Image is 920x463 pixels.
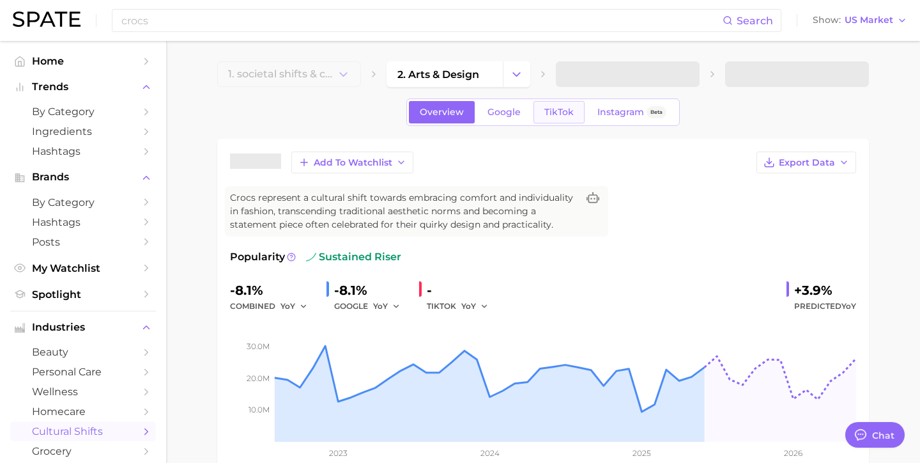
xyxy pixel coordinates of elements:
[217,61,361,87] button: 1. societal shifts & cultureChoose Category
[544,107,574,118] span: TikTok
[10,77,156,97] button: Trends
[329,448,348,458] tspan: 2023
[10,232,156,252] a: Posts
[32,171,134,183] span: Brands
[32,322,134,333] span: Industries
[533,101,585,123] a: TikTok
[32,106,134,118] span: by Category
[477,101,532,123] a: Google
[10,342,156,362] a: beauty
[10,168,156,187] button: Brands
[373,301,388,311] span: YoY
[779,157,835,168] span: Export Data
[794,299,856,314] span: Predicted
[10,141,156,161] a: Hashtags
[10,382,156,402] a: wellness
[32,366,134,378] span: personal care
[10,285,156,304] a: Spotlight
[841,301,856,311] span: YoY
[397,68,479,81] span: 2. arts & design
[32,236,134,248] span: Posts
[10,192,156,212] a: by Category
[813,17,841,24] span: Show
[13,12,80,27] img: SPATE
[10,102,156,122] a: by Category
[32,386,134,398] span: wellness
[32,125,134,137] span: Ingredients
[503,61,530,87] button: Change Category
[32,145,134,157] span: Hashtags
[427,280,497,301] div: -
[756,152,856,173] button: Export Data
[32,55,134,67] span: Home
[487,107,521,118] span: Google
[228,68,337,80] span: 1. societal shifts & culture Choose Category
[586,101,677,123] a: InstagramBeta
[10,122,156,141] a: Ingredients
[10,362,156,382] a: personal care
[461,299,489,314] button: YoY
[120,10,723,31] input: Search here for a brand, industry, or ingredient
[291,152,413,173] button: Add to Watchlist
[32,445,134,457] span: grocery
[32,425,134,437] span: cultural shifts
[387,61,503,87] a: 2. arts & design
[32,346,134,358] span: beauty
[784,448,802,458] tspan: 2026
[32,288,134,301] span: Spotlight
[32,216,134,228] span: Hashtags
[32,196,134,208] span: by Category
[334,280,409,301] div: -8.1%
[10,318,156,337] button: Industries
[306,252,316,262] img: sustained riser
[230,249,285,265] span: Popularity
[32,81,134,93] span: Trends
[10,258,156,278] a: My Watchlist
[280,299,308,314] button: YoY
[230,191,578,231] span: Crocs represent a cultural shift towards embracing comfort and individuality in fashion, transcen...
[427,299,497,314] div: TIKTOK
[334,299,409,314] div: GOOGLE
[280,301,295,311] span: YoY
[597,107,644,118] span: Instagram
[632,448,651,458] tspan: 2025
[461,301,476,311] span: YoY
[314,157,392,168] span: Add to Watchlist
[10,212,156,232] a: Hashtags
[10,421,156,441] a: cultural shifts
[373,299,401,314] button: YoY
[32,262,134,274] span: My Watchlist
[845,17,893,24] span: US Market
[737,15,773,27] span: Search
[230,280,316,301] div: -8.1%
[650,107,663,118] span: Beta
[10,402,156,421] a: homecare
[10,51,156,71] a: Home
[794,280,856,301] div: +3.9%
[480,448,500,458] tspan: 2024
[809,12,910,29] button: ShowUS Market
[10,441,156,461] a: grocery
[420,107,464,118] span: Overview
[409,101,475,123] a: Overview
[306,249,401,265] span: sustained riser
[230,299,316,314] div: combined
[32,405,134,418] span: homecare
